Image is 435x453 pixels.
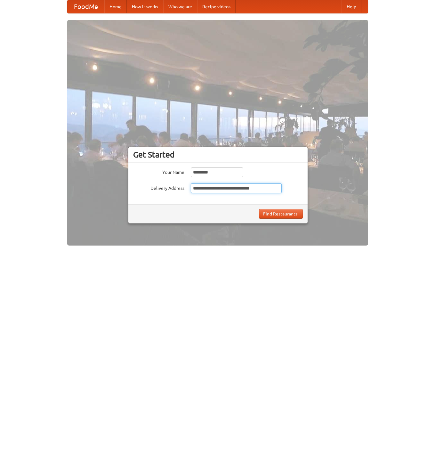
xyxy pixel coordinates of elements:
a: Home [104,0,127,13]
a: Recipe videos [197,0,236,13]
h3: Get Started [133,150,303,159]
a: Help [342,0,361,13]
button: Find Restaurants! [259,209,303,219]
label: Your Name [133,167,184,175]
label: Delivery Address [133,183,184,191]
a: FoodMe [68,0,104,13]
a: How it works [127,0,163,13]
a: Who we are [163,0,197,13]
